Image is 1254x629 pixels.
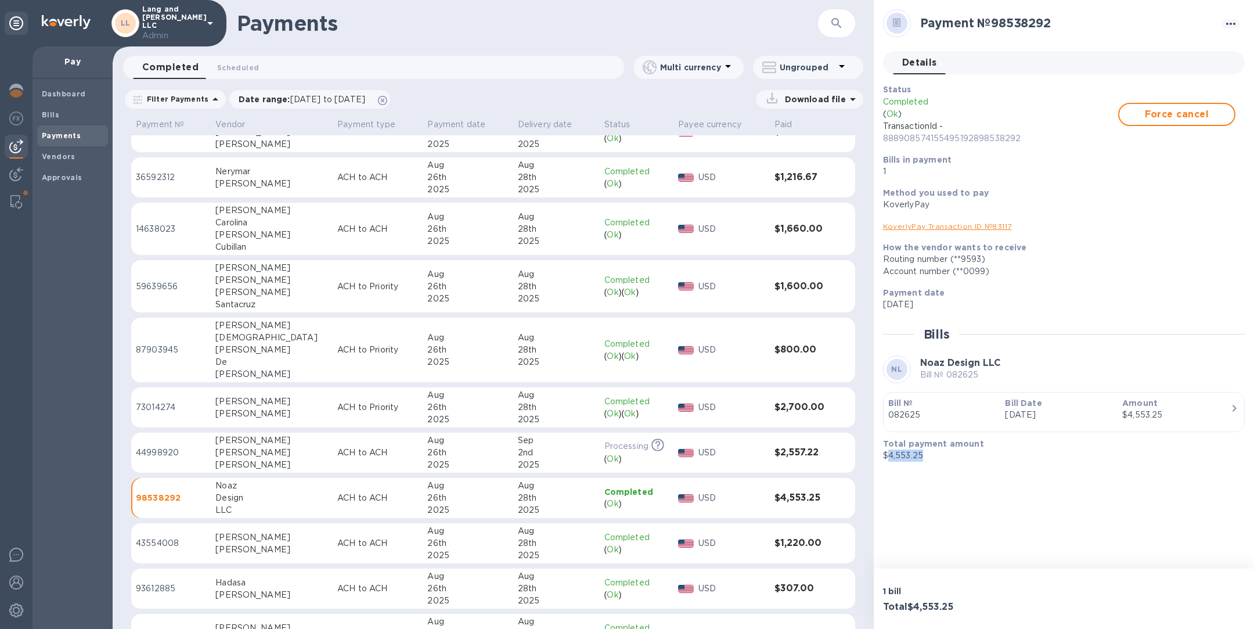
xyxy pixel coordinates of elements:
div: KoverlyPay [883,199,1235,211]
div: [PERSON_NAME] [215,544,328,556]
div: Aug [518,159,595,171]
div: Aug [518,570,595,583]
span: Status [604,118,646,131]
b: NL [891,365,902,373]
div: [PERSON_NAME] [215,531,328,544]
div: Aug [427,389,508,401]
p: USD [698,492,765,504]
h3: $1,660.00 [774,224,830,235]
div: Nerymar [215,166,328,178]
div: [PERSON_NAME] [215,319,328,332]
div: 28th [518,583,595,595]
div: Aug [427,434,508,447]
div: 28th [518,492,595,504]
div: Aug [427,570,508,583]
div: Aug [427,480,508,492]
p: Ok [607,132,618,145]
div: [PERSON_NAME] [215,286,328,299]
img: USD [678,449,694,457]
p: Ok [887,108,898,120]
p: 082625 [888,409,996,421]
b: Bill № [888,398,913,408]
div: 26th [427,401,508,414]
b: Dashboard [42,89,86,98]
img: USD [678,346,694,354]
div: 26th [427,492,508,504]
div: 2025 [427,459,508,471]
div: LLC [215,504,328,516]
p: Download file [780,94,846,105]
img: USD [678,585,694,593]
span: Payment № [136,118,199,131]
div: ( ) ( ) [604,286,669,299]
button: Force cancel [1118,103,1235,126]
p: Completed [604,338,669,350]
b: LL [121,19,131,27]
img: Foreign exchange [9,112,23,125]
div: [PERSON_NAME] [215,204,328,217]
div: 2025 [427,356,508,368]
p: 98538292 [136,492,206,504]
b: Amount [1122,398,1158,408]
div: 2025 [427,235,508,247]
div: Aug [427,616,508,628]
p: $4,553.25 [883,450,1235,462]
p: Completed [604,274,669,286]
div: [PERSON_NAME] [215,138,328,150]
b: Payment date [883,288,945,297]
p: 73014274 [136,401,206,414]
div: [PERSON_NAME] [215,178,328,190]
span: Payee currency [678,118,756,131]
p: Lang and [PERSON_NAME] LLC [142,5,200,42]
span: Paid [774,118,808,131]
div: 26th [427,223,508,235]
div: Aug [427,268,508,281]
b: Total payment amount [883,439,984,448]
div: ( ) [604,229,669,241]
div: ( ) [604,589,669,601]
div: 2025 [518,184,595,196]
div: Aug [518,268,595,281]
div: 2025 [427,184,508,196]
p: USD [698,171,765,184]
p: Paid [774,118,792,131]
p: Ok [607,229,618,241]
div: ( ) ( ) [604,350,669,362]
div: Account number (**0099) [883,265,1235,278]
p: ACH to Priority [337,401,418,414]
p: TransactionId - [883,120,1118,145]
p: ACH to ACH [337,223,418,235]
div: 2025 [518,459,595,471]
div: [PERSON_NAME] [215,344,328,356]
p: USD [698,344,765,356]
div: 28th [518,223,595,235]
div: Carolina [215,217,328,229]
div: ( ) [604,132,669,145]
b: Status [883,85,911,94]
b: Bills in payment [883,155,952,164]
p: Ok [624,408,636,420]
p: ACH to Priority [337,281,418,293]
div: Unpin categories [5,12,28,35]
p: USD [698,223,765,235]
div: Aug [518,525,595,537]
div: Aug [427,525,508,537]
h3: $2,557.22 [774,447,830,458]
div: 26th [427,171,508,184]
div: Aug [518,480,595,492]
p: USD [698,401,765,414]
div: Aug [427,211,508,223]
div: Aug [518,211,595,223]
div: [PERSON_NAME] [215,459,328,471]
div: Aug [518,332,595,344]
div: 2025 [427,549,508,562]
p: 44998920 [136,447,206,459]
b: Payments [42,131,81,140]
p: Completed [604,486,669,498]
p: Ok [607,408,618,420]
p: 43554008 [136,537,206,549]
h3: Total $4,553.25 [883,602,1060,613]
p: 14638023 [136,223,206,235]
h1: Payments [237,11,732,35]
p: ACH to ACH [337,492,418,504]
